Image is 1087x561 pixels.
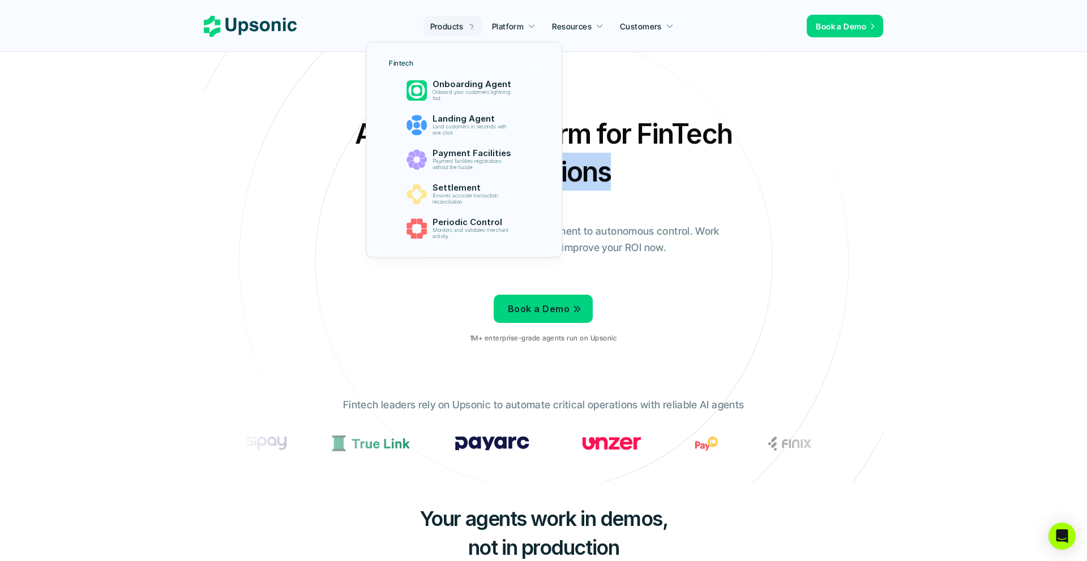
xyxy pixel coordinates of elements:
[423,16,482,36] a: Products
[432,228,515,240] p: Monitors and validates merchant activity
[432,218,516,228] p: Periodic Control
[432,90,515,102] p: Onboard your customers lightning fast
[432,193,515,206] p: Ensures accurate transaction reconciliation
[1049,523,1076,550] div: Open Intercom Messenger
[345,115,742,191] h2: Agentic AI Platform for FinTech Operations
[382,179,546,210] a: SettlementEnsures accurate transaction reconciliation
[382,110,546,141] a: Landing AgentLand customers in seconds with one click
[508,303,570,314] span: Book a Demo
[492,20,524,32] p: Platform
[816,21,866,31] span: Book a Demo
[430,20,464,32] p: Products
[432,159,515,171] p: Payment facilities registrations without the hassle
[432,114,516,124] p: Landing Agent
[432,183,516,193] p: Settlement
[343,397,744,413] p: Fintech leaders rely on Upsonic to automate critical operations with reliable AI agents
[470,334,617,342] p: 1M+ enterprise-grade agents run on Upsonic
[494,295,593,323] a: Book a Demo
[420,506,668,531] span: Your agents work in demos,
[382,75,546,106] a: Onboarding AgentOnboard your customers lightning fast
[432,79,516,89] p: Onboarding Agent
[382,144,546,176] a: Payment FacilitiesPayment facilities registrations without the hassle
[432,149,516,159] p: Payment Facilities
[382,213,546,245] a: Periodic ControlMonitors and validates merchant activity
[620,20,662,32] p: Customers
[552,20,592,32] p: Resources
[360,223,727,256] p: From onboarding to compliance to settlement to autonomous control. Work with %82 more efficiency ...
[807,15,883,37] a: Book a Demo
[432,124,515,137] p: Land customers in seconds with one click
[389,59,413,67] p: Fintech
[468,535,619,560] span: not in production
